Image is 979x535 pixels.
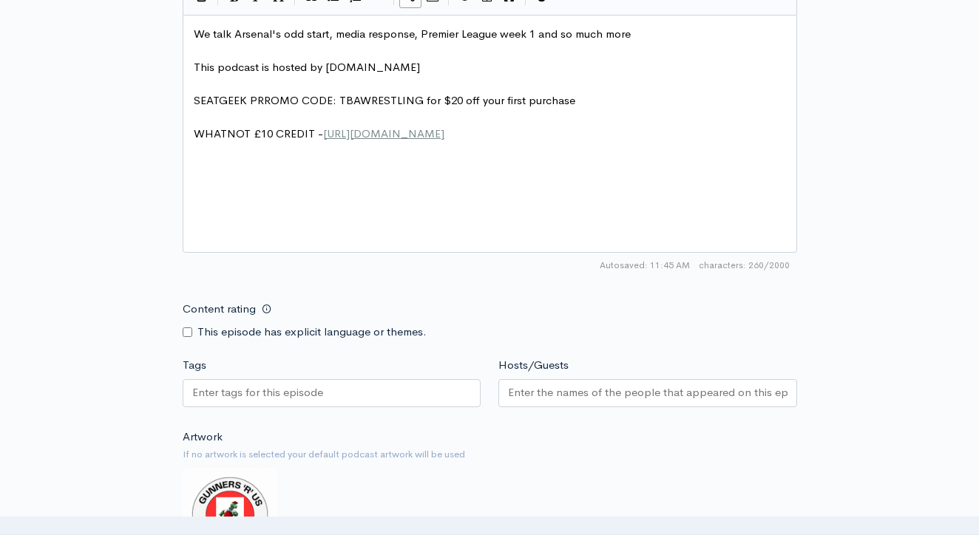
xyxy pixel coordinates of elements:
[508,384,787,401] input: Enter the names of the people that appeared on this episode
[197,324,427,341] label: This episode has explicit language or themes.
[192,384,325,401] input: Enter tags for this episode
[194,60,420,74] span: This podcast is hosted by [DOMAIN_NAME]
[183,357,206,374] label: Tags
[183,294,256,324] label: Content rating
[498,357,569,374] label: Hosts/Guests
[699,259,790,272] span: 260/2000
[194,27,631,41] span: We talk Arsenal's odd start, media response, Premier League week 1 and so much more
[194,126,444,140] span: WHATNOT £10 CREDIT -
[600,259,690,272] span: Autosaved: 11:45 AM
[183,429,223,446] label: Artwork
[183,447,797,462] small: If no artwork is selected your default podcast artwork will be used
[194,93,575,107] span: SEATGEEK PRROMO CODE: TBAWRESTLING for $20 off your first purchase
[323,126,444,140] span: [URL][DOMAIN_NAME]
